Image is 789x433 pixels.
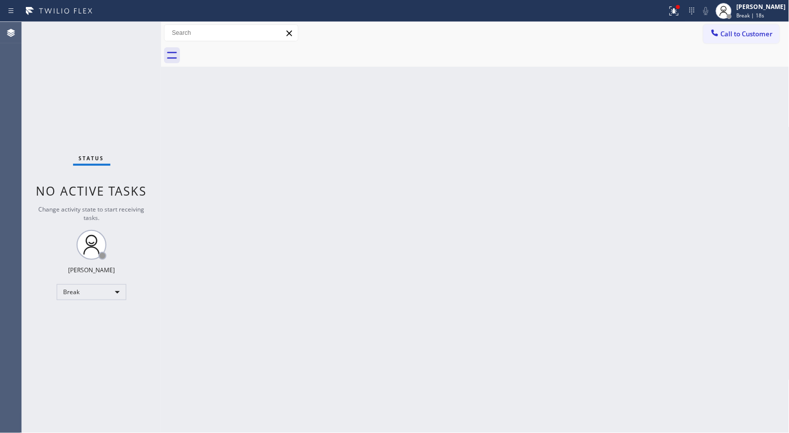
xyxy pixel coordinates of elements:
[39,205,145,222] span: Change activity state to start receiving tasks.
[737,2,786,11] div: [PERSON_NAME]
[721,29,773,38] span: Call to Customer
[703,24,780,43] button: Call to Customer
[79,155,104,162] span: Status
[57,284,126,300] div: Break
[699,4,713,18] button: Mute
[36,183,147,199] span: No active tasks
[737,12,765,19] span: Break | 18s
[68,266,115,274] div: [PERSON_NAME]
[165,25,298,41] input: Search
